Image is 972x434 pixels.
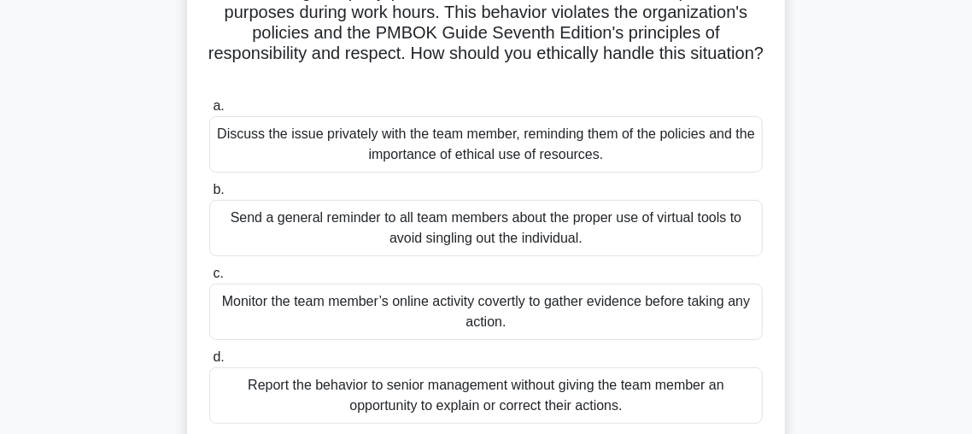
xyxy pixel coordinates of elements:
span: d. [213,349,224,364]
div: Send a general reminder to all team members about the proper use of virtual tools to avoid singli... [209,200,763,256]
span: a. [213,98,224,113]
span: c. [213,266,223,280]
div: Discuss the issue privately with the team member, reminding them of the policies and the importan... [209,116,763,173]
div: Monitor the team member’s online activity covertly to gather evidence before taking any action. [209,284,763,340]
div: Report the behavior to senior management without giving the team member an opportunity to explain... [209,367,763,424]
span: b. [213,182,224,196]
